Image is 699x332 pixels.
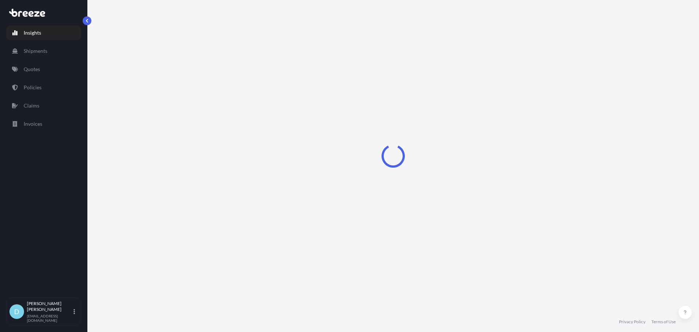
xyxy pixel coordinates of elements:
a: Privacy Policy [619,319,645,325]
a: Quotes [6,62,81,77]
span: D [14,308,19,315]
a: Insights [6,26,81,40]
p: Policies [24,84,42,91]
a: Shipments [6,44,81,58]
p: Insights [24,29,41,36]
a: Policies [6,80,81,95]
p: Claims [24,102,39,109]
p: [PERSON_NAME] [PERSON_NAME] [27,301,72,312]
a: Terms of Use [651,319,676,325]
a: Invoices [6,117,81,131]
p: Quotes [24,66,40,73]
a: Claims [6,98,81,113]
p: [EMAIL_ADDRESS][DOMAIN_NAME] [27,314,72,323]
p: Shipments [24,47,47,55]
p: Invoices [24,120,42,128]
